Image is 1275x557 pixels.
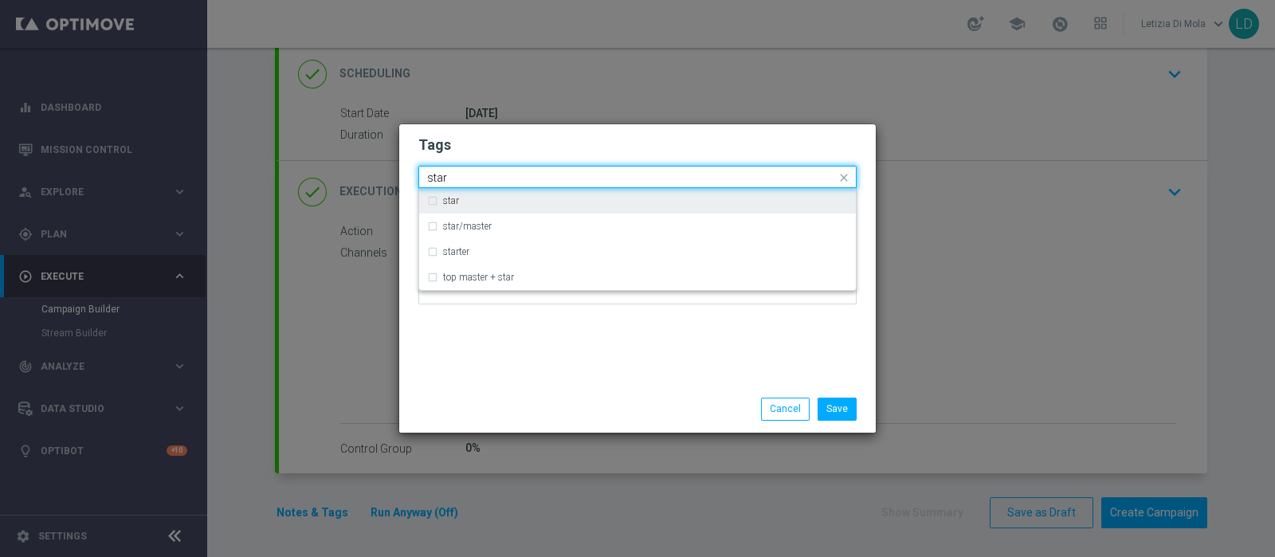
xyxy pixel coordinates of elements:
[427,239,848,265] div: starter
[761,398,810,420] button: Cancel
[818,398,857,420] button: Save
[443,222,492,231] label: star/master
[427,188,848,214] div: star
[418,188,857,291] ng-dropdown-panel: Options list
[443,247,469,257] label: starter
[427,214,848,239] div: star/master
[443,273,514,282] label: top master + star
[443,196,459,206] label: star
[427,265,848,290] div: top master + star
[418,135,857,155] h2: Tags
